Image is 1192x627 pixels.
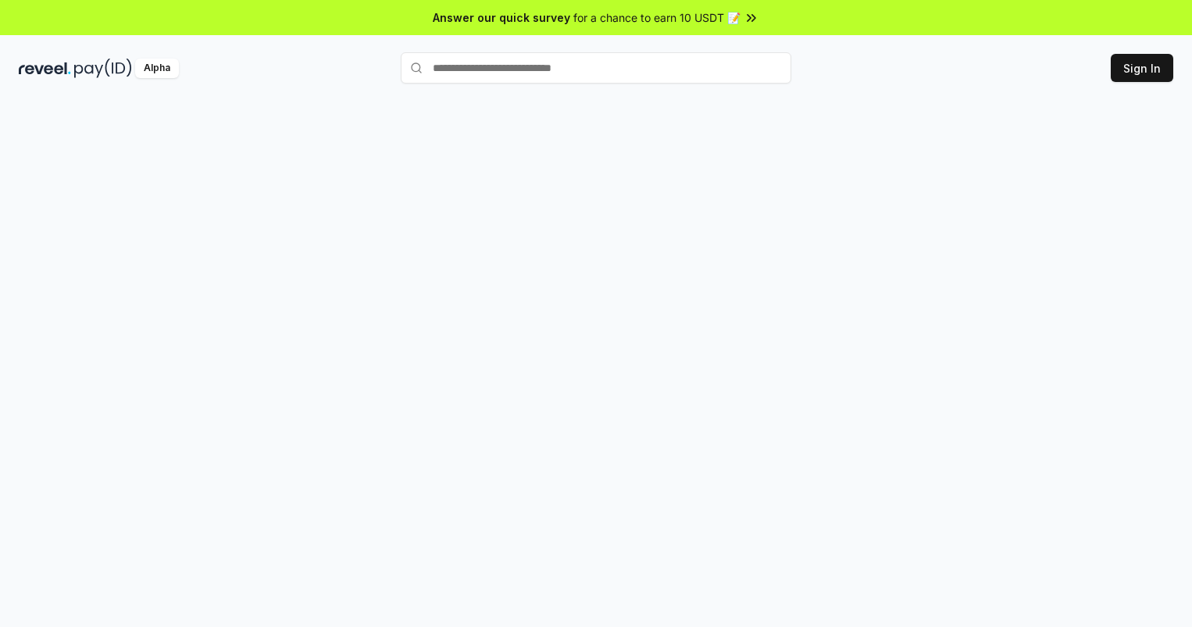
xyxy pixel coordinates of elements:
div: Alpha [135,59,179,78]
span: for a chance to earn 10 USDT 📝 [573,9,741,26]
span: Answer our quick survey [433,9,570,26]
button: Sign In [1111,54,1173,82]
img: pay_id [74,59,132,78]
img: reveel_dark [19,59,71,78]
